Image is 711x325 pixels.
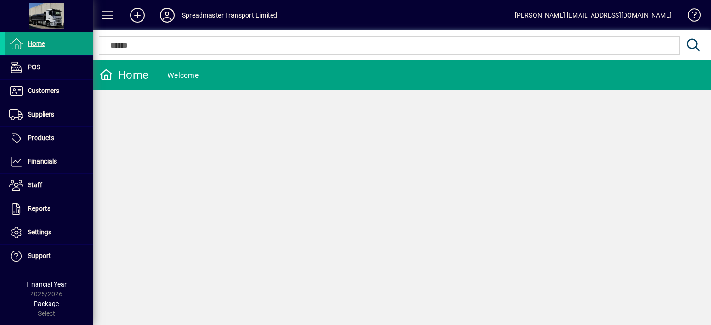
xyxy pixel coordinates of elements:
div: Spreadmaster Transport Limited [182,8,277,23]
span: POS [28,63,40,71]
a: Financials [5,150,93,173]
button: Profile [152,7,182,24]
span: Financial Year [26,281,67,288]
a: Suppliers [5,103,93,126]
a: Products [5,127,93,150]
button: Add [123,7,152,24]
div: Home [100,67,149,82]
span: Staff [28,181,42,189]
a: Customers [5,80,93,103]
a: Settings [5,221,93,244]
span: Suppliers [28,110,54,118]
a: Staff [5,174,93,197]
div: [PERSON_NAME] [EMAIL_ADDRESS][DOMAIN_NAME] [515,8,672,23]
span: Home [28,40,45,47]
a: Support [5,245,93,268]
span: Support [28,252,51,259]
a: Knowledge Base [681,2,699,32]
span: Reports [28,205,50,212]
span: Package [34,300,59,307]
span: Settings [28,228,51,236]
a: Reports [5,197,93,221]
span: Products [28,134,54,141]
a: POS [5,56,93,79]
span: Financials [28,158,57,165]
div: Welcome [168,68,199,83]
span: Customers [28,87,59,94]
